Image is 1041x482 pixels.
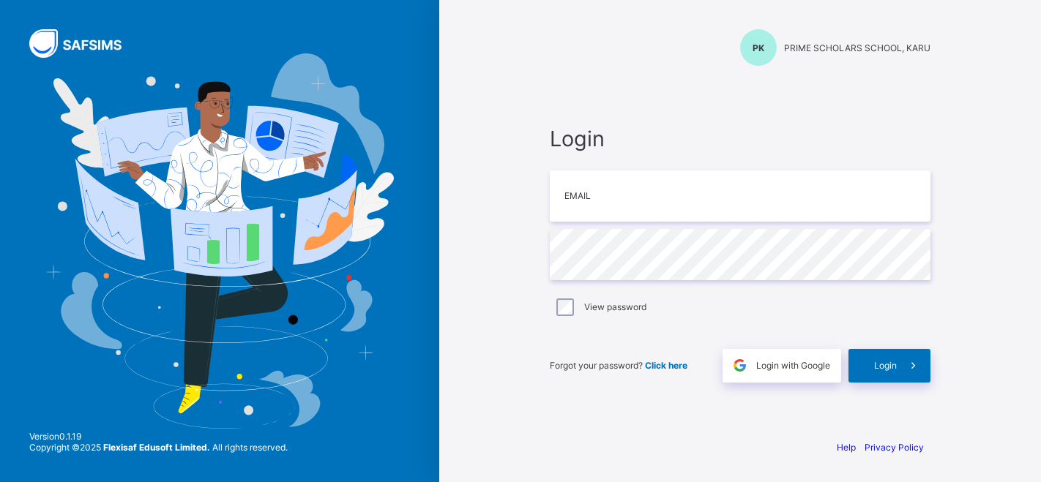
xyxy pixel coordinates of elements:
span: PRIME SCHOLARS SCHOOL, KARU [784,42,930,53]
img: google.396cfc9801f0270233282035f929180a.svg [731,357,748,374]
span: PK [753,42,764,53]
span: Login [550,126,930,151]
label: View password [584,301,646,312]
span: Login with Google [756,360,830,371]
span: Version 0.1.19 [29,431,288,442]
a: Privacy Policy [865,442,924,453]
span: Forgot your password? [550,360,687,371]
strong: Flexisaf Edusoft Limited. [103,442,210,453]
span: Login [874,360,897,371]
img: Hero Image [45,53,394,428]
span: Copyright © 2025 All rights reserved. [29,442,288,453]
a: Help [837,442,856,453]
a: Click here [645,360,687,371]
img: SAFSIMS Logo [29,29,139,58]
